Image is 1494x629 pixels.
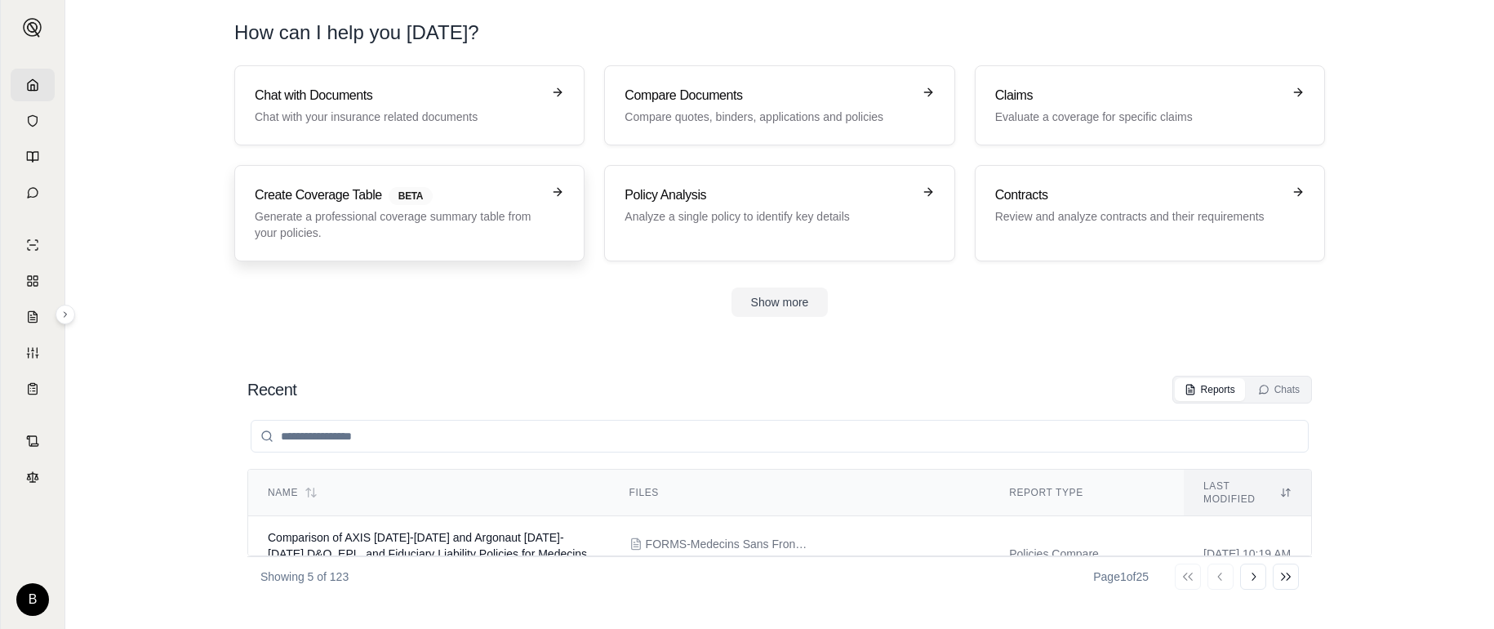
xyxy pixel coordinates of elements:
div: B [16,583,49,616]
div: Page 1 of 25 [1093,569,1149,585]
div: Name [268,486,590,499]
p: Evaluate a coverage for specific claims [995,109,1282,125]
p: Review and analyze contracts and their requirements [995,208,1282,225]
h3: Contracts [995,185,1282,205]
a: Contract Analysis [11,425,55,457]
h3: Create Coverage Table [255,185,541,205]
a: Legal Search Engine [11,461,55,493]
a: Policy AnalysisAnalyze a single policy to identify key details [604,165,954,261]
a: ClaimsEvaluate a coverage for specific claims [975,65,1325,145]
a: Prompt Library [11,141,55,173]
span: FORMS-Medecins Sans Frontieres USA Inc 2025 NB Rev 1.pdf [646,536,809,552]
div: Chats [1258,383,1300,396]
h3: Compare Documents [625,86,911,105]
td: Policies Compare [989,516,1184,592]
a: Create Coverage TableBETAGenerate a professional coverage summary table from your policies. [234,165,585,261]
a: Chat [11,176,55,209]
a: Documents Vault [11,105,55,137]
td: [DATE] 10:19 AM [1184,516,1311,592]
img: Expand sidebar [23,18,42,38]
div: Reports [1185,383,1235,396]
button: Expand sidebar [16,11,49,44]
button: Show more [731,288,829,317]
a: Custom Report [11,337,55,369]
h3: Policy Analysis [625,185,911,205]
a: ContractsReview and analyze contracts and their requirements [975,165,1325,261]
button: Reports [1175,378,1245,401]
button: Expand sidebar [56,305,75,324]
span: Comparison of AXIS 2025-2026 and Argonaut 2024-2025 D&O, EPL, and Fiduciary Liability Policies fo... [268,531,587,577]
h1: How can I help you [DATE]? [234,20,1325,46]
p: Chat with your insurance related documents [255,109,541,125]
a: Policy Comparisons [11,265,55,297]
a: Compare DocumentsCompare quotes, binders, applications and policies [604,65,954,145]
a: Chat with DocumentsChat with your insurance related documents [234,65,585,145]
p: Generate a professional coverage summary table from your policies. [255,208,541,241]
p: Compare quotes, binders, applications and policies [625,109,911,125]
h3: Claims [995,86,1282,105]
button: Chats [1248,378,1309,401]
a: Home [11,69,55,101]
a: Claim Coverage [11,301,55,333]
a: Single Policy [11,229,55,261]
th: Files [610,470,990,516]
h3: Chat with Documents [255,86,541,105]
h2: Recent [247,378,296,401]
p: Showing 5 of 123 [260,569,349,585]
span: BETA [389,187,433,205]
p: Analyze a single policy to identify key details [625,208,911,225]
a: Coverage Table [11,372,55,405]
th: Report Type [989,470,1184,516]
div: Last modified [1203,480,1292,506]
